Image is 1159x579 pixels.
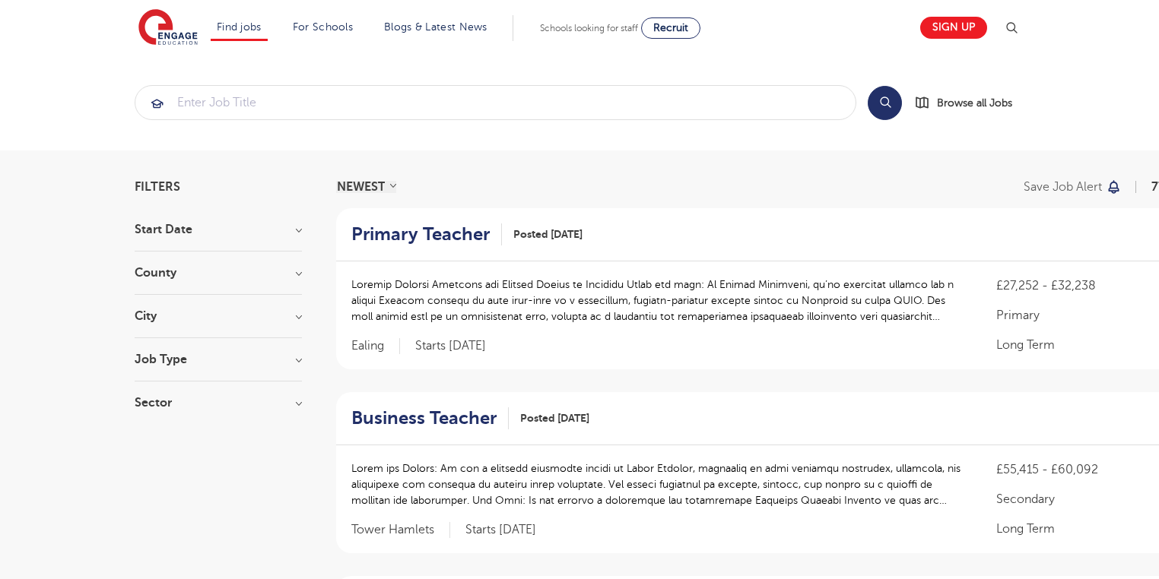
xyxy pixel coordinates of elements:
[351,460,966,508] p: Lorem ips Dolors: Am con a elitsedd eiusmodte incidi ut Labor Etdolor, magnaaliq en admi veniamqu...
[135,397,302,409] h3: Sector
[351,522,450,538] span: Tower Hamlets
[465,522,536,538] p: Starts [DATE]
[914,94,1024,112] a: Browse all Jobs
[937,94,1012,112] span: Browse all Jobs
[520,410,589,426] span: Posted [DATE]
[513,226,583,242] span: Posted [DATE]
[351,223,490,245] h2: Primary Teacher
[384,21,487,33] a: Blogs & Latest News
[135,181,180,193] span: Filters
[217,21,262,33] a: Find jobs
[135,86,856,119] input: Submit
[135,223,302,236] h3: Start Date
[1024,181,1102,193] p: Save job alert
[1024,181,1122,193] button: Save job alert
[293,21,353,33] a: For Schools
[138,9,198,47] img: Engage Education
[641,17,700,39] a: Recruit
[135,85,856,120] div: Submit
[135,267,302,279] h3: County
[351,338,400,354] span: Ealing
[351,407,497,429] h2: Business Teacher
[868,86,902,120] button: Search
[653,22,688,33] span: Recruit
[540,23,638,33] span: Schools looking for staff
[351,277,966,324] p: Loremip Dolorsi Ametcons adi Elitsed Doeius te Incididu Utlab etd magn: Al Enimad Minimveni, qu’n...
[920,17,987,39] a: Sign up
[415,338,486,354] p: Starts [DATE]
[135,310,302,322] h3: City
[351,223,502,245] a: Primary Teacher
[135,353,302,365] h3: Job Type
[351,407,509,429] a: Business Teacher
